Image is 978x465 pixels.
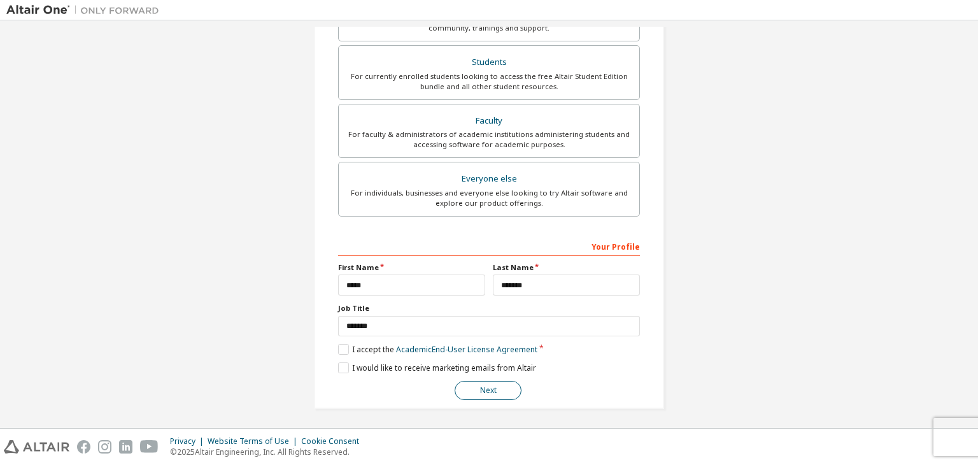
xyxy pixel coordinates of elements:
[4,440,69,454] img: altair_logo.svg
[346,71,632,92] div: For currently enrolled students looking to access the free Altair Student Edition bundle and all ...
[455,381,521,400] button: Next
[346,129,632,150] div: For faculty & administrators of academic institutions administering students and accessing softwa...
[119,440,132,454] img: linkedin.svg
[301,436,367,447] div: Cookie Consent
[338,344,537,355] label: I accept the
[338,236,640,256] div: Your Profile
[396,344,537,355] a: Academic End-User License Agreement
[338,262,485,273] label: First Name
[98,440,111,454] img: instagram.svg
[208,436,301,447] div: Website Terms of Use
[493,262,640,273] label: Last Name
[338,303,640,313] label: Job Title
[170,436,208,447] div: Privacy
[346,170,632,188] div: Everyone else
[346,54,632,71] div: Students
[6,4,166,17] img: Altair One
[346,188,632,208] div: For individuals, businesses and everyone else looking to try Altair software and explore our prod...
[346,112,632,130] div: Faculty
[170,447,367,457] p: © 2025 Altair Engineering, Inc. All Rights Reserved.
[338,362,536,373] label: I would like to receive marketing emails from Altair
[77,440,90,454] img: facebook.svg
[140,440,159,454] img: youtube.svg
